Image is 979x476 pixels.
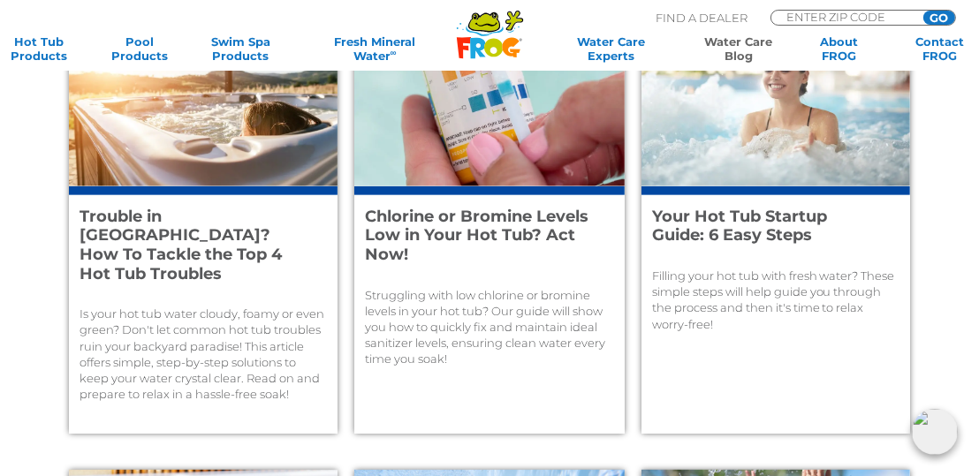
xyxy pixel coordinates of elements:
a: AboutFROG [800,34,878,63]
a: Water CareBlog [699,34,778,63]
a: ContactFROG [900,34,979,63]
p: Filling your hot tub with fresh water? These simple steps will help guide you through the process... [652,268,899,332]
input: GO [923,11,955,25]
img: openIcon [912,409,958,455]
p: Is your hot tub water cloudy, foamy or even green? Don't let common hot tub troubles ruin your ba... [80,306,327,402]
a: PoolProducts [101,34,179,63]
a: Fresh MineralWater∞ [302,34,447,63]
h4: Chlorine or Bromine Levels Low in Your Hot Tub? Act Now! [365,208,594,265]
input: Zip Code Form [785,11,904,23]
h4: Your Hot Tub Startup Guide: 6 Easy Steps [652,208,880,246]
p: Find A Dealer [656,10,748,26]
h4: Trouble in [GEOGRAPHIC_DATA]? How To Tackle the Top 4 Hot Tub Troubles [80,208,307,283]
a: Swim SpaProducts [201,34,280,63]
p: Struggling with low chlorine or bromine levels in your hot tub? Our guide will show you how to qu... [365,287,613,367]
a: Water CareExperts [545,34,677,63]
sup: ∞ [391,48,397,57]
